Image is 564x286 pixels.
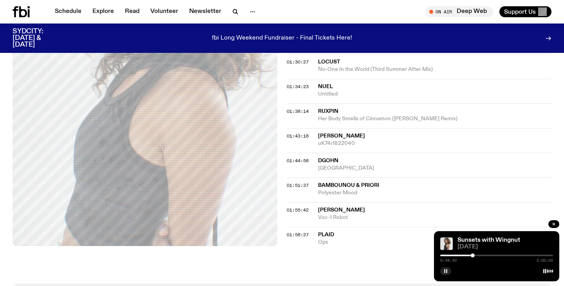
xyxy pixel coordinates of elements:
[440,259,457,262] span: 0:34:30
[318,84,333,89] span: Nuel
[184,6,226,17] a: Newsletter
[287,134,309,138] button: 01:43:18
[287,109,309,114] button: 01:38:14
[120,6,144,17] a: Read
[287,108,309,114] span: 01:38:14
[287,133,309,139] span: 01:43:18
[504,8,536,15] span: Support Us
[318,59,340,65] span: Locust
[537,259,553,262] span: 2:00:00
[318,140,551,147] span: uK74r1822040
[318,91,551,98] span: Untitled
[457,237,520,243] a: Sunsets with Wingnut
[287,83,309,90] span: 01:34:23
[318,133,365,139] span: [PERSON_NAME]
[287,59,309,65] span: 01:30:27
[287,208,309,212] button: 01:55:42
[50,6,86,17] a: Schedule
[287,85,309,89] button: 01:34:23
[318,115,551,123] span: Her Body Smells of Cinnamon ([PERSON_NAME] Remix)
[13,28,63,48] h3: SYDCITY: [DATE] & [DATE]
[287,157,309,164] span: 01:44:58
[318,207,365,213] span: [PERSON_NAME]
[287,232,309,238] span: 01:58:27
[318,66,551,73] span: No-One In the World (Third Summer After Mix)
[318,165,551,172] span: [GEOGRAPHIC_DATA]
[318,109,338,114] span: Ruxpin
[425,6,493,17] button: On AirDeep Web
[318,239,551,246] span: Ops
[88,6,119,17] a: Explore
[287,233,309,237] button: 01:58:27
[287,60,309,64] button: 01:30:27
[287,183,309,188] button: 01:51:37
[318,189,551,197] span: Polyester Mood
[287,159,309,163] button: 01:44:58
[318,232,334,237] span: Plaid
[318,158,338,163] span: dgoHn
[287,182,309,188] span: 01:51:37
[440,237,453,250] img: Tangela looks past her left shoulder into the camera with an inquisitive look. She is wearing a s...
[318,183,379,188] span: Bambounou & Priori
[499,6,551,17] button: Support Us
[318,214,551,221] span: Voc-1 Robot
[212,35,352,42] p: fbi Long Weekend Fundraiser - Final Tickets Here!
[287,207,309,213] span: 01:55:42
[457,244,553,250] span: [DATE]
[146,6,183,17] a: Volunteer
